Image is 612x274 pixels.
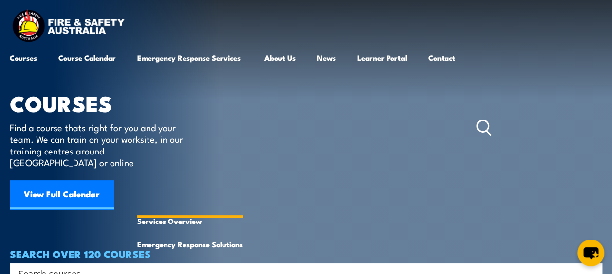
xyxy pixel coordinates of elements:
[137,46,243,209] a: Emergency Response Services
[428,46,455,209] a: Contact
[264,46,296,209] a: About Us
[137,209,243,233] a: Services Overview
[10,46,37,209] a: Courses
[357,46,407,209] a: Learner Portal
[58,46,116,209] a: Course Calendar
[317,46,336,209] a: News
[577,240,604,266] button: chat-button
[10,248,602,259] h4: SEARCH OVER 120 COURSES
[137,233,243,256] a: Emergency Response Solutions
